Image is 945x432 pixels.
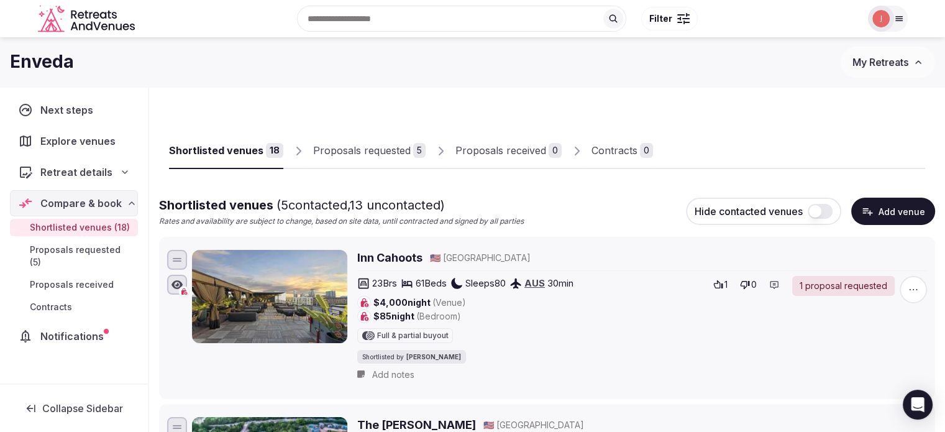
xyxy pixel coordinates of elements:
span: (Bedroom) [416,311,461,321]
span: [GEOGRAPHIC_DATA] [496,419,584,431]
button: My Retreats [841,47,935,78]
button: Add venue [851,198,935,225]
span: Compare & book [40,196,122,211]
a: Notifications [10,323,138,349]
div: 18 [266,143,283,158]
button: 0 [736,276,760,293]
a: 1 proposal requested [792,276,895,296]
div: Shortlisted venues [169,143,263,158]
a: Shortlisted venues (18) [10,219,138,236]
a: AUS [524,277,545,289]
span: Proposals received [30,278,114,291]
span: 1 [724,278,728,291]
h1: Enveda [10,50,74,74]
img: Joanna Asiukiewicz [872,10,890,27]
span: 🇺🇸 [430,252,441,263]
span: 0 [751,278,757,291]
span: Sleeps 80 [465,277,506,290]
svg: Retreats and Venues company logo [38,5,137,33]
a: Contracts [10,298,138,316]
span: [GEOGRAPHIC_DATA] [443,252,531,264]
span: 61 Beds [416,277,447,290]
span: Hide contacted venues [695,205,803,218]
span: Contracts [30,301,72,313]
div: Proposals requested [313,143,411,158]
div: Open Intercom Messenger [903,390,933,420]
div: 0 [549,143,562,158]
span: Shortlisted venues [159,198,445,213]
span: Full & partial buyout [377,332,449,339]
span: $85 night [373,310,461,323]
button: 1 [710,276,731,293]
a: Shortlisted venues18 [169,133,283,169]
img: Inn Cahoots [192,250,347,343]
span: Shortlisted venues (18) [30,221,130,234]
span: Collapse Sidebar [42,402,123,415]
a: Next steps [10,97,138,123]
a: Proposals requested (5) [10,241,138,271]
button: Collapse Sidebar [10,395,138,422]
span: Next steps [40,103,98,117]
a: Visit the homepage [38,5,137,33]
p: Rates and availability are subject to change, based on site data, until contracted and signed by ... [159,216,524,227]
div: Shortlisted by [357,350,466,364]
button: 🇺🇸 [483,419,494,431]
div: 0 [640,143,653,158]
span: Proposals requested (5) [30,244,133,269]
span: My Retreats [852,56,908,68]
div: Proposals received [455,143,546,158]
button: 🇺🇸 [430,252,441,264]
a: Explore venues [10,128,138,154]
span: Notifications [40,329,109,344]
span: $4,000 night [373,296,466,309]
span: 30 min [547,277,573,290]
span: Add notes [372,369,414,381]
span: Filter [649,12,672,25]
span: [PERSON_NAME] [406,352,461,361]
span: ( 5 contacted, 13 uncontacted) [276,198,445,213]
span: Retreat details [40,165,112,180]
span: (Venue) [432,297,466,308]
button: Filter [641,7,698,30]
a: Proposals received0 [455,133,562,169]
a: Proposals requested5 [313,133,426,169]
a: Contracts0 [591,133,653,169]
div: 5 [413,143,426,158]
a: Proposals received [10,276,138,293]
div: Contracts [591,143,637,158]
span: 🇺🇸 [483,420,494,430]
span: Explore venues [40,134,121,149]
a: Inn Cahoots [357,250,422,265]
span: 23 Brs [372,277,397,290]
